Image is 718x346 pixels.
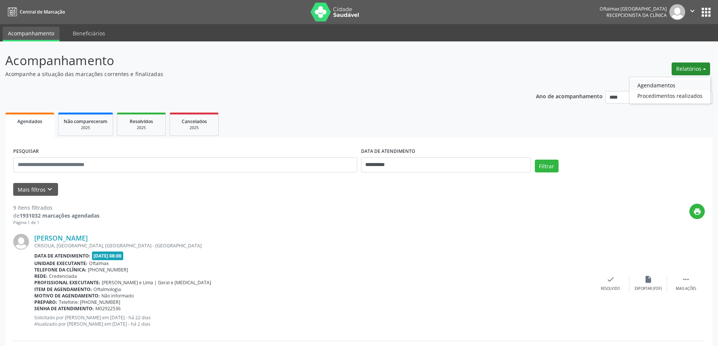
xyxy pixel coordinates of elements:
[20,9,65,15] span: Central de Marcação
[13,146,39,157] label: PESQUISAR
[34,305,94,312] b: Senha de atendimento:
[34,234,88,242] a: [PERSON_NAME]
[606,12,667,18] span: Recepcionista da clínica
[64,125,107,131] div: 2025
[361,146,415,157] label: DATA DE ATENDIMENTO
[34,293,100,299] b: Motivo de agendamento:
[34,286,92,293] b: Item de agendamento:
[689,204,705,219] button: print
[182,118,207,125] span: Cancelados
[34,242,592,249] div: CRISOLIA, [GEOGRAPHIC_DATA], [GEOGRAPHIC_DATA] - [GEOGRAPHIC_DATA]
[34,299,57,305] b: Preparo:
[13,234,29,250] img: img
[34,273,47,279] b: Rede:
[92,251,124,260] span: [DATE] 08:00
[600,6,667,12] div: Oftalmax [GEOGRAPHIC_DATA]
[59,299,120,305] span: Telefone: [PHONE_NUMBER]
[688,7,697,15] i: 
[669,4,685,20] img: img
[5,6,65,18] a: Central de Marcação
[536,91,603,101] p: Ano de acompanhamento
[13,183,58,196] button: Mais filtroskeyboard_arrow_down
[629,77,711,104] ul: Relatórios
[89,260,109,267] span: Oftalmax
[644,275,652,284] i: insert_drive_file
[102,279,211,286] span: [PERSON_NAME] e Lima | Geral e [MEDICAL_DATA]
[64,118,107,125] span: Não compareceram
[101,293,134,299] span: Não informado
[3,27,60,41] a: Acompanhamento
[629,80,710,90] a: Agendamentos
[34,279,100,286] b: Profissional executante:
[13,204,100,212] div: 9 itens filtrados
[685,4,700,20] button: 
[535,160,559,172] button: Filtrar
[5,70,501,78] p: Acompanhe a situação das marcações correntes e finalizadas
[34,314,592,327] p: Solicitado por [PERSON_NAME] em [DATE] - há 22 dias Atualizado por [PERSON_NAME] em [DATE] - há 2...
[67,27,110,40] a: Beneficiários
[175,125,213,131] div: 2025
[95,305,121,312] span: M02922536
[676,286,696,291] div: Mais ações
[13,219,100,226] div: Página 1 de 1
[130,118,153,125] span: Resolvidos
[606,275,615,284] i: check
[693,207,701,216] i: print
[122,125,160,131] div: 2025
[17,118,42,125] span: Agendados
[13,212,100,219] div: de
[682,275,690,284] i: 
[629,90,710,101] a: Procedimentos realizados
[93,286,121,293] span: Oftalmologia
[635,286,662,291] div: Exportar (PDF)
[672,62,710,75] button: Relatórios
[34,253,90,259] b: Data de atendimento:
[700,6,713,19] button: apps
[46,185,54,194] i: keyboard_arrow_down
[49,273,77,279] span: Credenciada
[34,267,86,273] b: Telefone da clínica:
[601,286,620,291] div: Resolvido
[88,267,128,273] span: [PHONE_NUMBER]
[20,212,100,219] strong: 1931032 marcações agendadas
[5,51,501,70] p: Acompanhamento
[34,260,87,267] b: Unidade executante:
